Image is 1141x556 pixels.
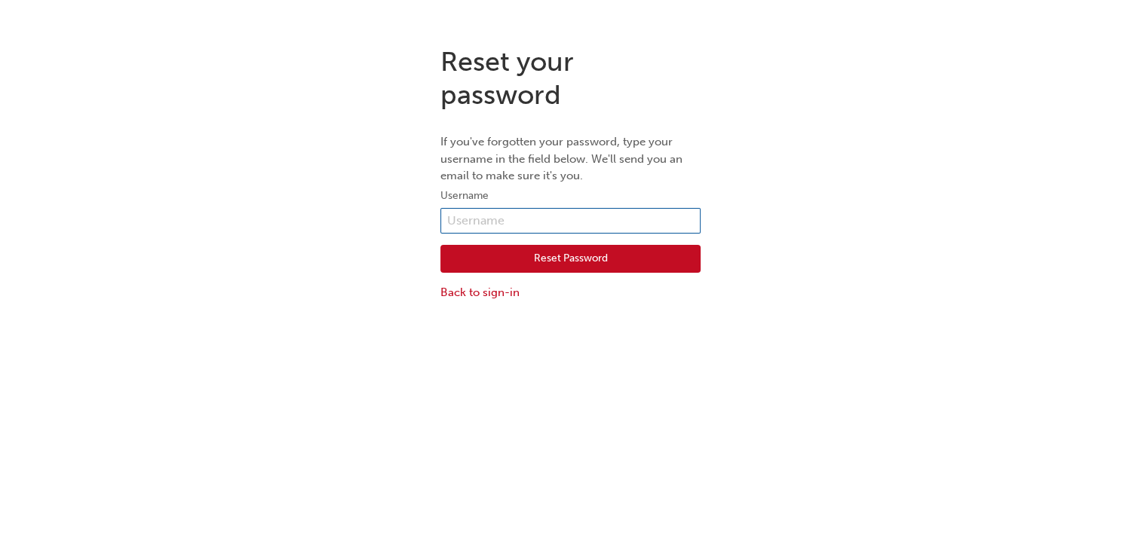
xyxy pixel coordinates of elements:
[440,133,701,185] p: If you've forgotten your password, type your username in the field below. We'll send you an email...
[440,284,701,301] a: Back to sign-in
[440,187,701,205] label: Username
[440,45,701,111] h1: Reset your password
[440,208,701,234] input: Username
[440,245,701,273] button: Reset Password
